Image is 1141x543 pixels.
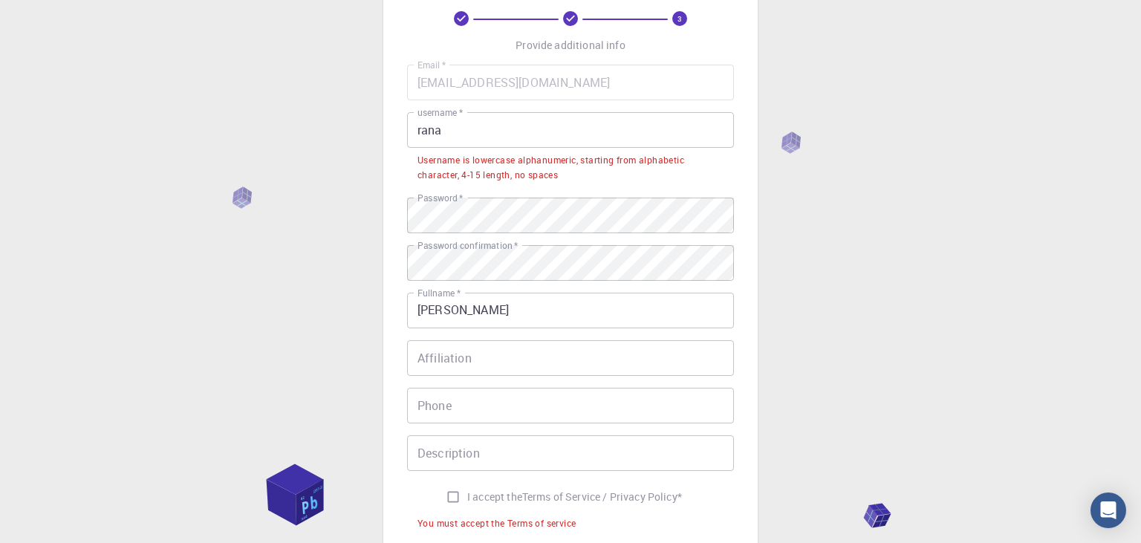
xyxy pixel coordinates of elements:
[417,192,463,204] label: Password
[677,13,682,24] text: 3
[417,516,576,531] div: You must accept the Terms of service
[417,106,463,119] label: username
[1090,492,1126,528] div: Open Intercom Messenger
[417,153,724,183] div: Username is lowercase alphanumeric, starting from alphabetic character, 4-15 length, no spaces
[467,490,522,504] span: I accept the
[516,38,625,53] p: Provide additional info
[522,490,682,504] a: Terms of Service / Privacy Policy*
[522,490,682,504] p: Terms of Service / Privacy Policy *
[417,287,461,299] label: Fullname
[417,59,446,71] label: Email
[417,239,518,252] label: Password confirmation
